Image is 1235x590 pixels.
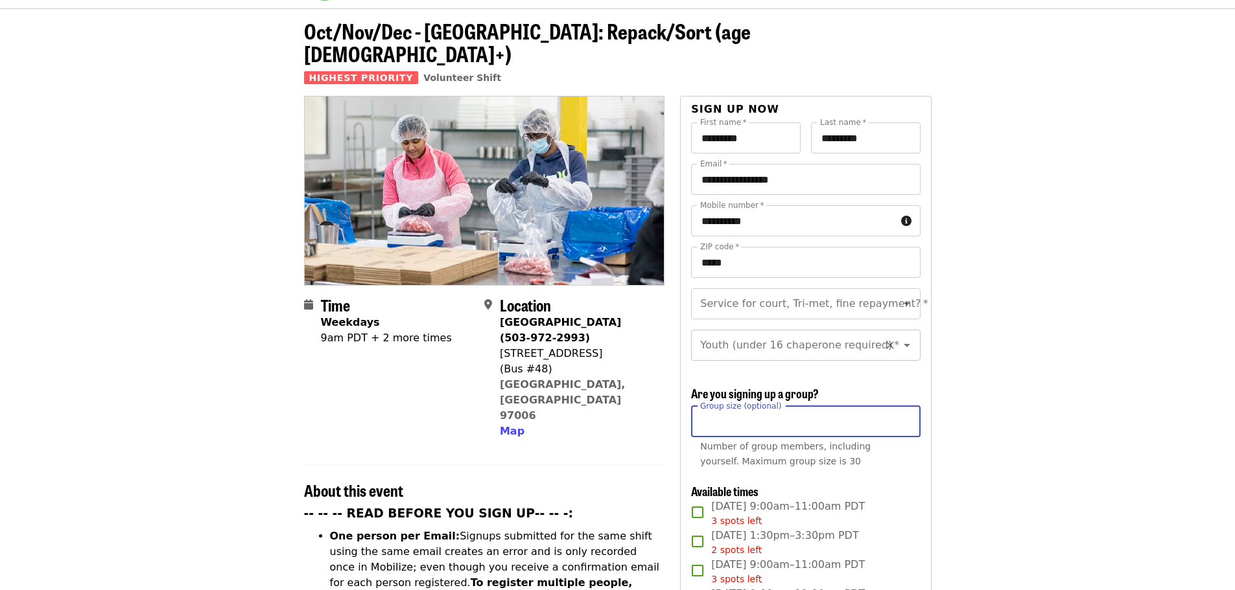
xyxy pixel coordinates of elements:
strong: -- -- -- READ BEFORE YOU SIGN UP-- -- -: [304,506,574,520]
input: ZIP code [691,247,920,278]
input: [object Object] [691,406,920,437]
span: Group size (optional) [700,401,781,410]
label: Email [700,160,727,168]
input: Email [691,164,920,195]
a: Volunteer Shift [423,73,501,83]
span: [DATE] 9:00am–11:00am PDT [711,557,865,586]
span: Are you signing up a group? [691,385,819,402]
span: Number of group members, including yourself. Maximum group size is 30 [700,441,871,466]
i: calendar icon [304,299,313,311]
strong: [GEOGRAPHIC_DATA] (503-972-2993) [500,316,621,344]
label: ZIP code [700,243,739,251]
div: [STREET_ADDRESS] [500,346,654,361]
span: About this event [304,479,403,501]
input: First name [691,122,801,153]
span: 3 spots left [711,574,762,584]
button: Open [898,336,916,354]
a: [GEOGRAPHIC_DATA], [GEOGRAPHIC_DATA] 97006 [500,378,626,422]
button: Map [500,424,524,439]
span: Location [500,293,551,316]
label: Last name [820,119,866,126]
span: [DATE] 1:30pm–3:30pm PDT [711,528,858,557]
span: Map [500,425,524,437]
button: Clear [881,336,899,354]
img: Oct/Nov/Dec - Beaverton: Repack/Sort (age 10+) organized by Oregon Food Bank [305,96,665,284]
i: map-marker-alt icon [484,299,492,311]
label: Mobile number [700,201,764,209]
input: Last name [811,122,921,153]
span: Highest Priority [304,71,419,84]
span: 2 spots left [711,545,762,555]
i: circle-info icon [901,215,912,227]
label: First name [700,119,747,126]
span: Sign up now [691,103,779,115]
input: Mobile number [691,205,895,236]
span: Oct/Nov/Dec - [GEOGRAPHIC_DATA]: Repack/Sort (age [DEMOGRAPHIC_DATA]+) [304,16,751,69]
div: 9am PDT + 2 more times [321,330,452,346]
strong: One person per Email: [330,530,460,542]
span: [DATE] 9:00am–11:00am PDT [711,499,865,528]
span: Time [321,293,350,316]
strong: Weekdays [321,316,380,328]
button: Open [898,295,916,313]
span: 3 spots left [711,516,762,526]
span: Available times [691,482,759,499]
div: (Bus #48) [500,361,654,377]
